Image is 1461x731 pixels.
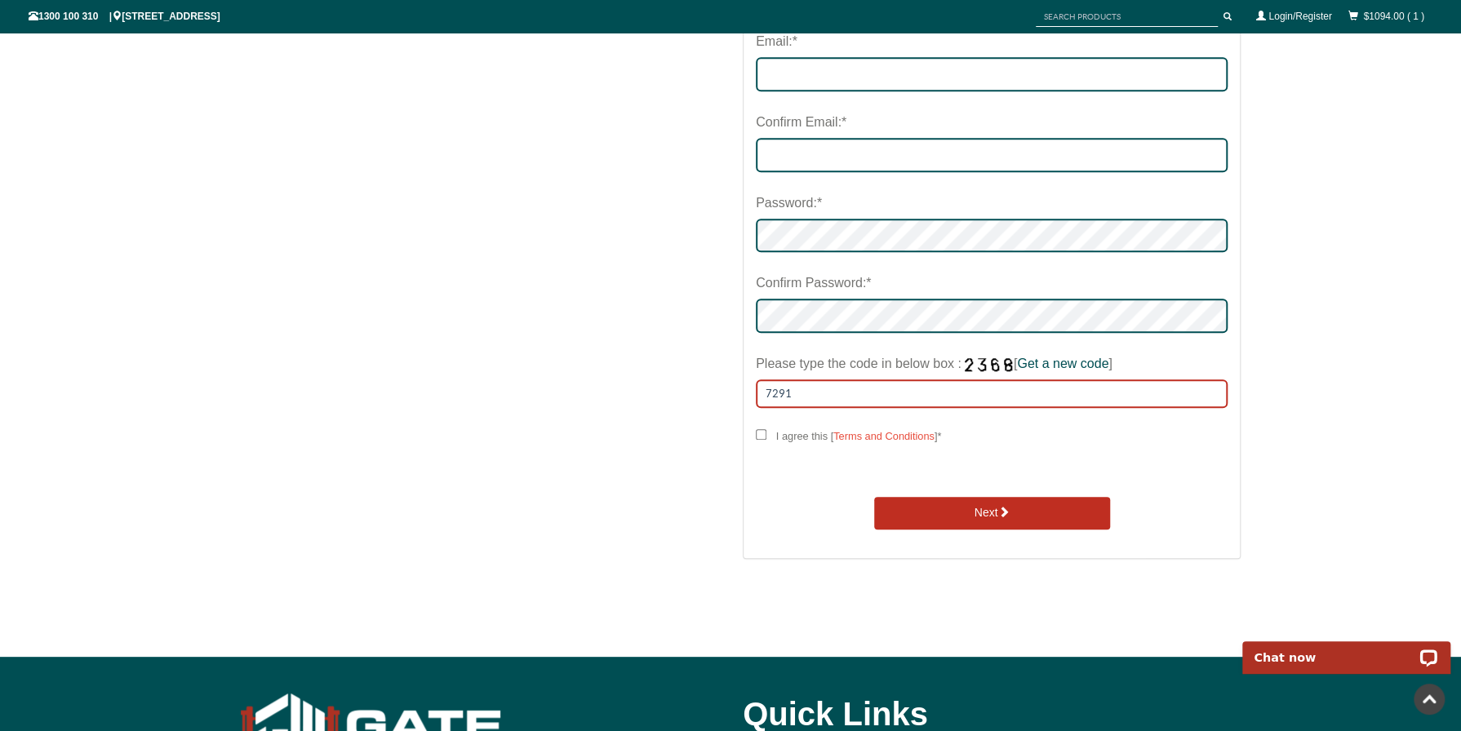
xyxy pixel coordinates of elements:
[1363,11,1424,22] a: $1094.00 ( 1 )
[1268,11,1331,22] a: Login/Register
[756,188,822,219] label: Password:*
[756,108,846,138] label: Confirm Email:*
[833,430,935,442] a: Terms and Conditions
[1036,7,1218,27] input: SEARCH PRODUCTS
[29,11,220,22] span: 1300 100 310 | [STREET_ADDRESS]
[961,357,1014,372] img: Click here for another number
[776,430,938,442] strong: I agree this [ ]
[874,497,1110,529] button: Next
[756,268,871,299] label: Confirm Password:*
[756,349,1112,379] label: Please type the code in below box : [ ]
[1017,357,1108,370] a: Get a new code
[756,27,797,57] label: Email:*
[1232,622,1461,674] iframe: LiveChat chat widget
